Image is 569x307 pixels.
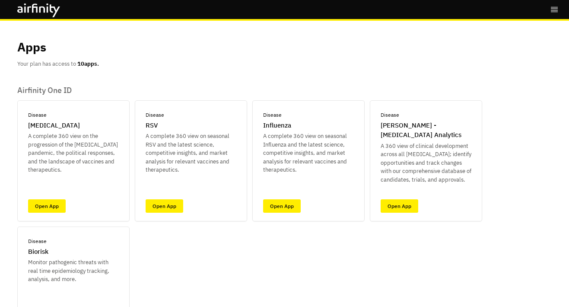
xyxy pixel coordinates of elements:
a: Open App [146,199,183,213]
a: Open App [381,199,418,213]
p: Your plan has access to [17,60,99,68]
p: Disease [263,111,282,119]
p: [PERSON_NAME] - [MEDICAL_DATA] Analytics [381,121,471,140]
p: Disease [28,111,47,119]
p: A complete 360 view on the progression of the [MEDICAL_DATA] pandemic, the political responses, a... [28,132,119,174]
p: A complete 360 view on seasonal Influenza and the latest science, competitive insights, and marke... [263,132,354,174]
a: Open App [263,199,301,213]
p: Influenza [263,121,291,131]
p: RSV [146,121,158,131]
b: 10 apps. [77,60,99,67]
p: Biorisk [28,247,48,257]
p: Disease [381,111,399,119]
p: A 360 view of clinical development across all [MEDICAL_DATA]; identify opportunities and track ch... [381,142,471,184]
p: [MEDICAL_DATA] [28,121,80,131]
a: Open App [28,199,66,213]
p: Apps [17,38,46,56]
p: Airfinity One ID [17,86,552,95]
p: Disease [146,111,164,119]
p: Monitor pathogenic threats with real time epidemiology tracking, analysis, and more. [28,258,119,284]
p: A complete 360 view on seasonal RSV and the latest science, competitive insights, and market anal... [146,132,236,174]
p: Disease [28,237,47,245]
